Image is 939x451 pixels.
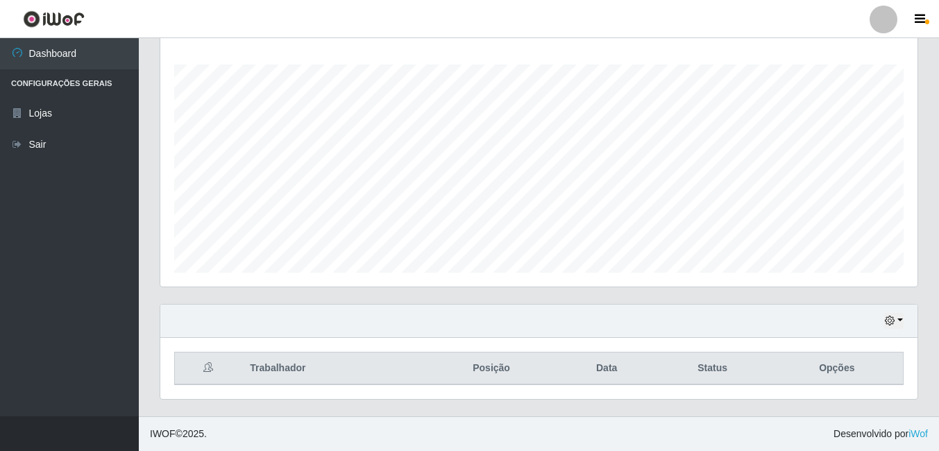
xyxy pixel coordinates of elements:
th: Posição [423,352,559,385]
th: Data [559,352,654,385]
th: Status [654,352,771,385]
span: Desenvolvido por [834,427,928,441]
a: iWof [908,428,928,439]
th: Trabalhador [242,352,423,385]
span: © 2025 . [150,427,207,441]
img: CoreUI Logo [23,10,85,28]
th: Opções [771,352,904,385]
span: IWOF [150,428,176,439]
